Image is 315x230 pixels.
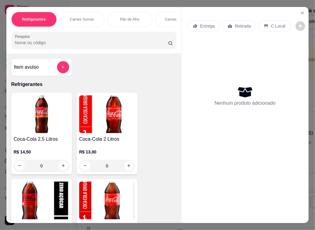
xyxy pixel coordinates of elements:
button: Close [298,8,307,18]
h4: Coca-Cola 1 Litro [79,222,135,229]
p: Entrega [200,23,215,29]
p: Carnes Suínas [70,17,94,22]
h4: Coca-Cola Zero 2 Litros [14,222,69,229]
p: R$ 13,00 [79,149,135,155]
p: Pão de Alho [120,17,140,22]
img: product-image [79,182,135,219]
p: R$ 14,50 [14,149,69,155]
img: product-image [14,182,69,219]
button: decrease-product-quantity [296,21,305,31]
label: Pesquisa [15,34,32,39]
p: Retirada [235,23,251,29]
button: decrease-product-quantity [80,161,90,171]
img: product-image [14,95,69,133]
h4: Coca-Cola 2 Litros [79,136,135,143]
input: Pesquisa [15,40,168,46]
p: Refrigerantes [11,81,176,88]
button: add-separate-item [57,61,69,73]
button: increase-product-quantity [59,161,68,171]
button: decrease-product-quantity [15,161,25,171]
p: Refrigerantes [22,17,46,22]
button: increase-product-quantity [124,161,134,171]
h4: Coca-Cola 2,5 Litros [14,136,69,143]
h4: Item avulso [14,64,39,71]
p: Carnes Bovinas [165,17,191,22]
img: product-image [79,95,135,133]
p: C.Local [271,23,285,29]
p: Nenhum produto adicionado [215,100,276,107]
